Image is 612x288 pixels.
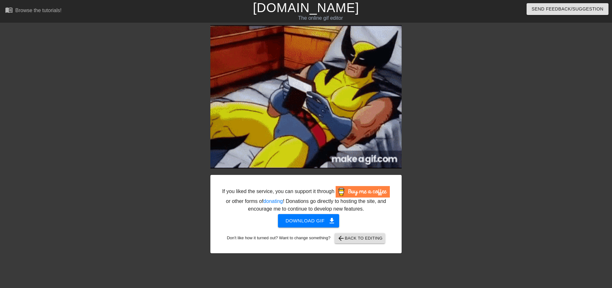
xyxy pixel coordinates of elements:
[335,233,385,243] button: Back to Editing
[532,5,603,13] span: Send Feedback/Suggestion
[207,14,434,22] div: The online gif editor
[328,217,336,225] span: get_app
[5,6,62,16] a: Browse the tutorials!
[336,186,390,198] img: Buy Me A Coffee
[263,198,283,204] a: donating
[278,214,339,227] button: Download gif
[286,217,332,225] span: Download gif
[253,1,359,15] a: [DOMAIN_NAME]
[337,234,383,242] span: Back to Editing
[220,233,392,243] div: Don't like how it turned out? Want to change something?
[5,6,13,14] span: menu_book
[527,3,608,15] button: Send Feedback/Suggestion
[15,8,62,13] div: Browse the tutorials!
[273,218,339,223] a: Download gif
[210,25,402,169] img: oH0X9nji.gif
[337,234,345,242] span: arrow_back
[222,186,390,213] div: If you liked the service, you can support it through or other forms of ! Donations go directly to...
